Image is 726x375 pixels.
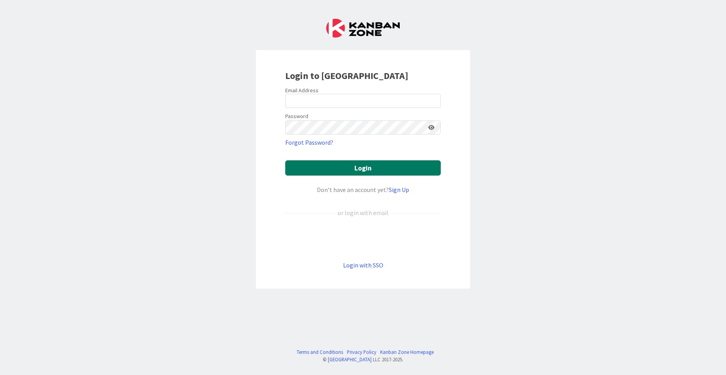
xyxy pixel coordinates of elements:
a: Sign Up [389,186,409,194]
a: Terms and Conditions [297,348,343,356]
label: Password [285,112,308,120]
button: Login [285,160,441,176]
a: Forgot Password? [285,138,333,147]
a: Kanban Zone Homepage [380,348,434,356]
a: [GEOGRAPHIC_DATA] [328,356,372,362]
a: Login with SSO [343,261,383,269]
div: or login with email [336,208,390,217]
img: Kanban Zone [326,19,400,38]
a: Privacy Policy [347,348,376,356]
label: Email Address [285,87,318,94]
div: Don’t have an account yet? [285,185,441,194]
b: Login to [GEOGRAPHIC_DATA] [285,70,408,82]
iframe: Sign in with Google Button [281,230,445,248]
div: © LLC 2017- 2025 . [293,356,434,363]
